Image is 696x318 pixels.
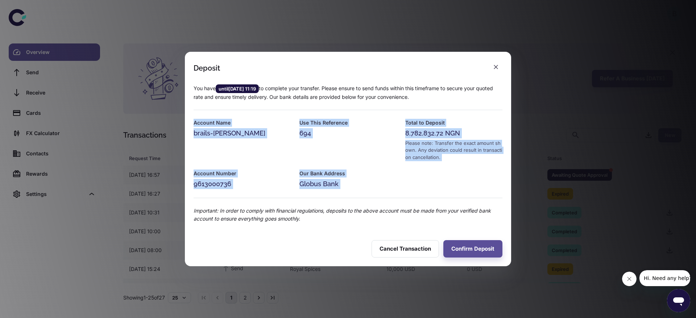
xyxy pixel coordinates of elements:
[194,179,291,189] div: 9613000736
[443,240,502,258] button: Confirm Deposit
[299,179,397,189] div: Globus Bank
[194,64,220,72] div: Deposit
[299,170,397,177] h6: Our Bank Address
[667,289,690,312] iframe: Button to launch messaging window
[639,270,690,286] iframe: Message from company
[194,207,502,223] p: Important: In order to comply with financial regulations, deposits to the above account must be m...
[622,272,637,286] iframe: Close message
[299,128,397,138] div: 694
[405,128,502,138] div: 8,782,832.72 NGN
[405,140,502,161] div: Please note: Transfer the exact amount shown. Any deviation could result in transaction cancellat...
[405,119,502,127] h6: Total to Deposit
[194,128,291,138] div: brails-[PERSON_NAME]
[216,85,259,92] span: until [DATE] 11:19
[194,119,291,127] h6: Account Name
[194,170,291,177] h6: Account Number
[4,5,52,11] span: Hi. Need any help?
[372,240,439,258] button: Cancel Transaction
[299,119,397,127] h6: Use This Reference
[194,84,502,101] p: You have to complete your transfer. Please ensure to send funds within this timeframe to secure y...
